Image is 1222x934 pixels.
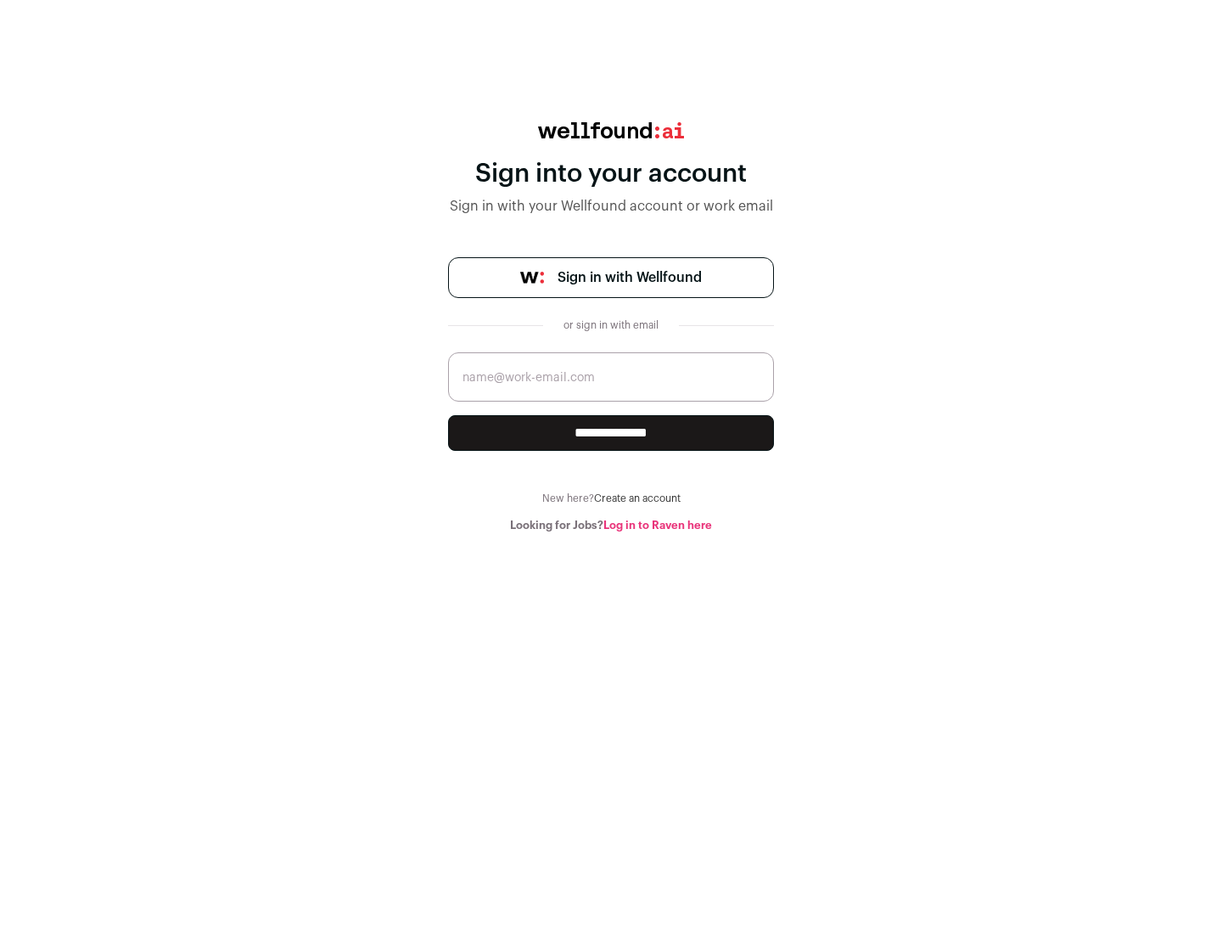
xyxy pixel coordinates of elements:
[558,267,702,288] span: Sign in with Wellfound
[520,272,544,284] img: wellfound-symbol-flush-black-fb3c872781a75f747ccb3a119075da62bfe97bd399995f84a933054e44a575c4.png
[448,492,774,505] div: New here?
[448,257,774,298] a: Sign in with Wellfound
[603,520,712,531] a: Log in to Raven here
[448,519,774,532] div: Looking for Jobs?
[594,493,681,504] a: Create an account
[448,159,774,189] div: Sign into your account
[448,196,774,217] div: Sign in with your Wellfound account or work email
[538,122,684,138] img: wellfound:ai
[448,352,774,402] input: name@work-email.com
[557,318,665,332] div: or sign in with email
